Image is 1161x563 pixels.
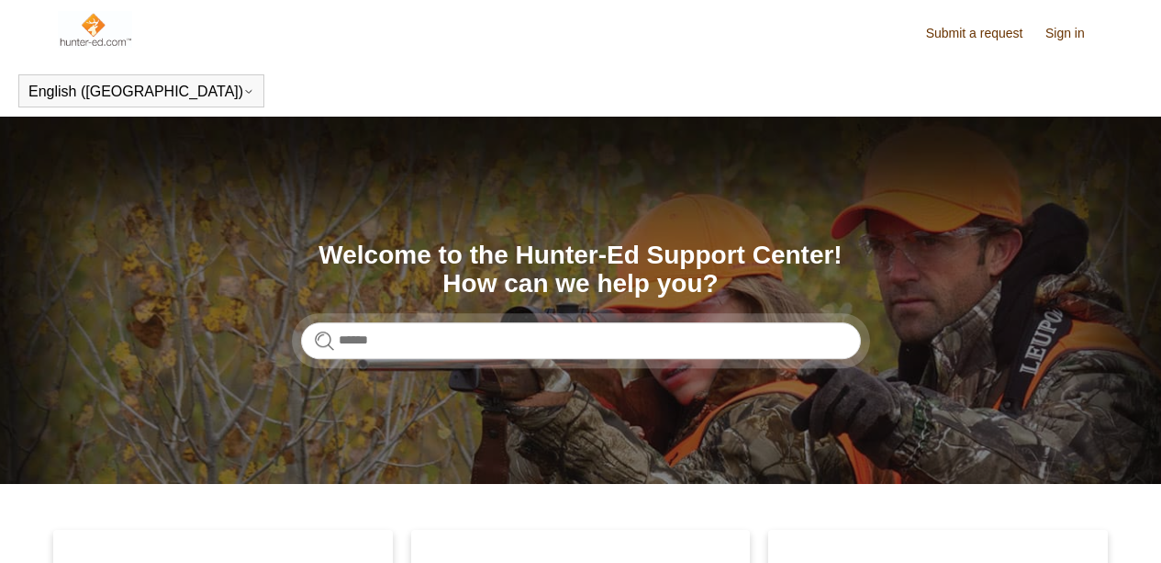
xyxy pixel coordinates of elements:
img: Hunter-Ed Help Center home page [58,11,132,48]
h1: Welcome to the Hunter-Ed Support Center! How can we help you? [301,242,861,298]
button: English ([GEOGRAPHIC_DATA]) [28,84,254,100]
a: Submit a request [926,24,1042,43]
input: Search [301,322,861,359]
a: Sign in [1045,24,1103,43]
div: Chat Support [1043,501,1148,549]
